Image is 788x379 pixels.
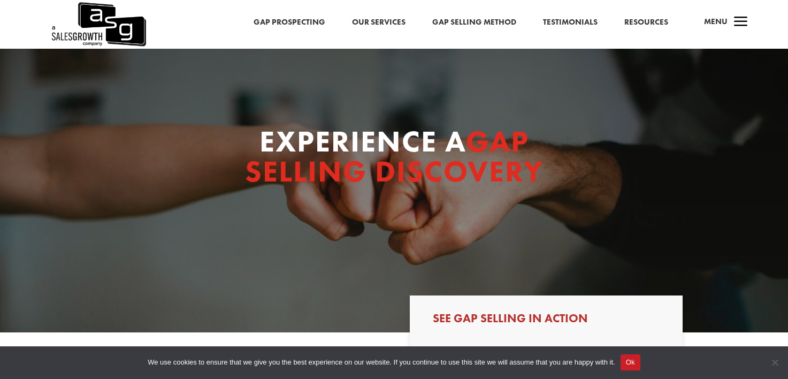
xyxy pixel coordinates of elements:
span: Menu [704,16,728,27]
span: We use cookies to ensure that we give you the best experience on our website. If you continue to ... [148,357,615,368]
a: Testimonials [543,16,598,29]
a: Our Services [352,16,406,29]
a: Gap Prospecting [254,16,325,29]
h1: Experience a [243,126,545,192]
h3: See Gap Selling in Action [433,313,660,330]
span: a [730,12,752,33]
span: No [769,357,780,368]
span: Gap Selling Discovery [245,122,544,191]
button: Ok [621,354,640,370]
a: Resources [624,16,668,29]
a: Gap Selling Method [432,16,516,29]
